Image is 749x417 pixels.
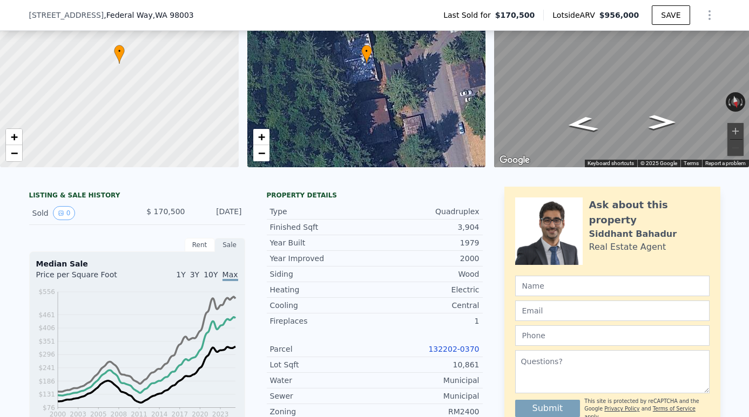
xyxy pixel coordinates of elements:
span: 1Y [176,270,185,279]
a: Terms (opens in new tab) [684,160,699,166]
div: Lot Sqft [270,359,375,370]
button: Zoom in [727,123,744,139]
div: Ask about this property [589,197,710,228]
div: Fireplaces [270,316,375,326]
a: Report a problem [705,160,746,166]
div: Siding [270,269,375,279]
div: Property details [267,191,483,200]
tspan: $556 [38,288,55,296]
button: Zoom out [727,140,744,156]
input: Phone [515,325,710,346]
span: + [11,130,18,143]
div: Siddhant Bahadur [589,228,677,241]
tspan: $131 [38,391,55,398]
div: Quadruplex [375,206,480,217]
input: Email [515,300,710,321]
div: Central [375,300,480,311]
span: • [114,46,125,56]
div: Median Sale [36,258,238,269]
button: SAVE [652,5,690,25]
span: [STREET_ADDRESS] [29,10,104,20]
span: − [258,146,265,160]
div: Electric [375,284,480,295]
div: 1 [375,316,480,326]
div: Municipal [375,375,480,386]
button: Reset the view [729,92,741,113]
path: Go West, S 338th Pl [637,112,687,133]
a: Zoom in [253,129,269,145]
div: Type [270,206,375,217]
div: Heating [270,284,375,295]
span: $170,500 [495,10,535,20]
div: 2000 [375,253,480,264]
span: 10Y [204,270,218,279]
div: Price per Square Foot [36,269,137,286]
div: Year Built [270,237,375,248]
button: Submit [515,400,581,417]
div: 10,861 [375,359,480,370]
span: Max [222,270,238,281]
button: View historical data [53,206,76,220]
button: Keyboard shortcuts [588,160,634,167]
input: Name [515,276,710,296]
span: , Federal Way [104,10,193,20]
a: Open this area in Google Maps (opens a new window) [497,153,532,167]
div: • [114,45,125,64]
tspan: $76 [43,404,55,412]
a: 132202-0370 [428,345,479,353]
span: • [361,46,372,56]
span: Last Sold for [443,10,495,20]
span: $956,000 [599,11,639,19]
span: , WA 98003 [153,11,194,19]
tspan: $186 [38,378,55,385]
div: Real Estate Agent [589,241,666,254]
div: Cooling [270,300,375,311]
div: Water [270,375,375,386]
div: • [361,45,372,64]
span: Lotside ARV [552,10,599,20]
div: Sold [32,206,129,220]
span: − [11,146,18,160]
a: Zoom in [6,129,22,145]
span: + [258,130,265,143]
div: Wood [375,269,480,279]
button: Rotate clockwise [740,92,746,112]
div: RM2400 [375,406,480,417]
a: Zoom out [6,145,22,161]
span: $ 170,500 [146,207,185,216]
button: Show Options [699,4,720,26]
div: Sewer [270,391,375,401]
div: LISTING & SALE HISTORY [29,191,245,202]
div: 1979 [375,237,480,248]
tspan: $296 [38,351,55,358]
a: Privacy Policy [604,406,639,412]
div: Zoning [270,406,375,417]
div: Finished Sqft [270,222,375,233]
a: Terms of Service [653,406,696,412]
tspan: $406 [38,324,55,332]
tspan: $351 [38,338,55,345]
a: Zoom out [253,145,269,161]
div: Parcel [270,344,375,354]
div: Year Improved [270,253,375,264]
span: © 2025 Google [640,160,677,166]
div: [DATE] [194,206,242,220]
span: 3Y [190,270,199,279]
div: Municipal [375,391,480,401]
div: Rent [185,238,215,252]
tspan: $461 [38,311,55,319]
button: Rotate counterclockwise [726,92,732,112]
div: Sale [215,238,245,252]
tspan: $241 [38,364,55,372]
div: 3,904 [375,222,480,233]
img: Google [497,153,532,167]
path: Go East, S 338th Pl [552,113,612,136]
